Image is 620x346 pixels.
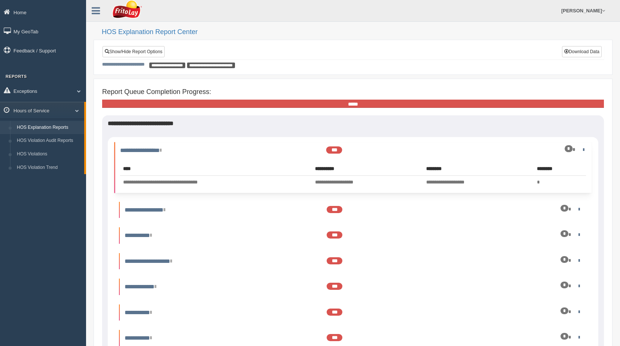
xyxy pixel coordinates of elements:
a: HOS Explanation Reports [13,121,84,134]
li: Expand [114,142,592,193]
button: Download Data [562,46,602,57]
li: Expand [119,227,587,244]
h4: Report Queue Completion Progress: [102,88,604,96]
a: Show/Hide Report Options [103,46,165,57]
li: Expand [119,304,587,321]
h2: HOS Explanation Report Center [102,28,613,36]
a: HOS Violations [13,148,84,161]
li: Expand [119,279,587,295]
li: Expand [119,253,587,270]
a: HOS Violation Audit Reports [13,134,84,148]
a: HOS Violation Trend [13,161,84,174]
li: Expand [119,202,587,218]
